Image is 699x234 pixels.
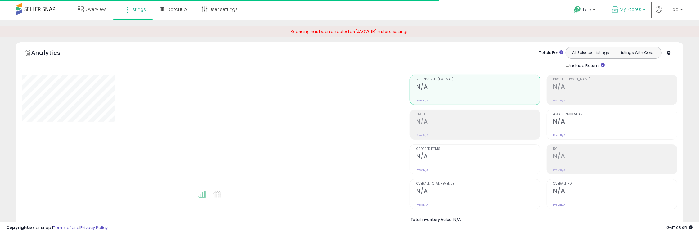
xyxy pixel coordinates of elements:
a: Privacy Policy [80,225,108,231]
a: Hi Hiba [656,6,683,20]
small: Prev: N/A [417,99,429,102]
span: Listings [130,6,146,12]
h2: N/A [553,118,677,126]
div: Totals For [539,50,563,56]
small: Prev: N/A [553,133,566,137]
span: DataHub [167,6,187,12]
small: Prev: N/A [417,203,429,207]
strong: Copyright [6,225,29,231]
small: Prev: N/A [417,133,429,137]
div: Include Returns [561,62,612,69]
h2: N/A [553,83,677,92]
a: Help [569,1,602,20]
h2: N/A [417,118,540,126]
span: Profit [PERSON_NAME] [553,78,677,81]
h2: N/A [417,153,540,161]
span: Avg. Buybox Share [553,113,677,116]
small: Prev: N/A [417,168,429,172]
h5: Analytics [31,48,73,59]
span: ROI [553,147,677,151]
span: 2025-10-6 08:05 GMT [666,225,693,231]
div: seller snap | | [6,225,108,231]
span: Overall ROI [553,182,677,186]
button: Listings With Cost [613,49,660,57]
a: Terms of Use [53,225,79,231]
span: Repricing has been disabled on 'JAOW TR' in store settings [291,29,408,34]
span: Hi Hiba [664,6,679,12]
i: Get Help [574,6,581,13]
span: Help [583,7,591,12]
h2: N/A [553,153,677,161]
span: Ordered Items [417,147,540,151]
span: Profit [417,113,540,116]
b: Total Inventory Value: [411,217,453,222]
h2: N/A [553,187,677,196]
li: N/A [411,215,673,223]
small: Prev: N/A [553,99,566,102]
button: All Selected Listings [567,49,614,57]
span: Overall Total Revenue [417,182,540,186]
small: Prev: N/A [553,203,566,207]
small: Prev: N/A [553,168,566,172]
span: Net Revenue (Exc. VAT) [417,78,540,81]
h2: N/A [417,83,540,92]
h2: N/A [417,187,540,196]
span: My Stores [620,6,641,12]
span: Overview [85,6,106,12]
